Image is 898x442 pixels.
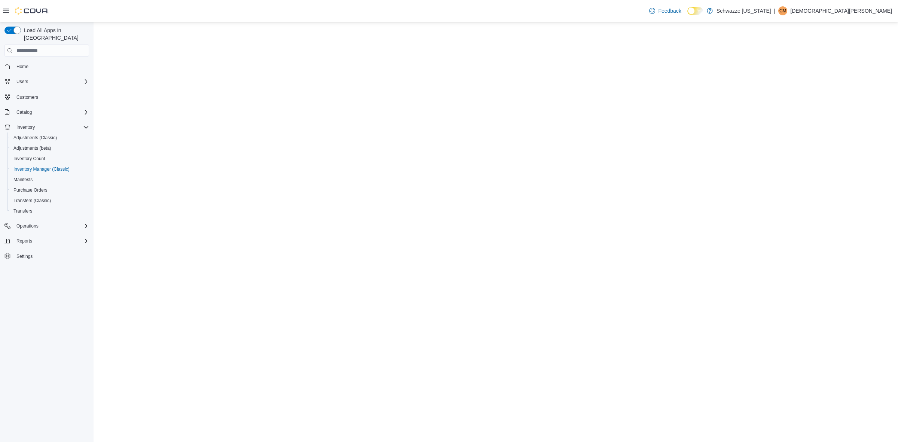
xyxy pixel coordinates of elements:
[4,58,89,281] nav: Complex example
[13,208,32,214] span: Transfers
[13,123,89,132] span: Inventory
[16,238,32,244] span: Reports
[13,62,89,71] span: Home
[16,94,38,100] span: Customers
[1,236,92,246] button: Reports
[7,195,92,206] button: Transfers (Classic)
[1,221,92,231] button: Operations
[13,145,51,151] span: Adjustments (beta)
[658,7,681,15] span: Feedback
[13,222,42,231] button: Operations
[10,154,48,163] a: Inventory Count
[646,3,684,18] a: Feedback
[13,222,89,231] span: Operations
[7,132,92,143] button: Adjustments (Classic)
[10,133,89,142] span: Adjustments (Classic)
[10,207,35,216] a: Transfers
[13,198,51,204] span: Transfers (Classic)
[13,77,89,86] span: Users
[687,7,703,15] input: Dark Mode
[10,196,54,205] a: Transfers (Classic)
[13,93,41,102] a: Customers
[16,79,28,85] span: Users
[13,123,38,132] button: Inventory
[10,186,51,195] a: Purchase Orders
[1,76,92,87] button: Users
[13,187,48,193] span: Purchase Orders
[7,174,92,185] button: Manifests
[717,6,771,15] p: Schwazze [US_STATE]
[1,61,92,72] button: Home
[10,207,89,216] span: Transfers
[7,164,92,174] button: Inventory Manager (Classic)
[779,6,786,15] span: CM
[13,252,89,261] span: Settings
[1,107,92,118] button: Catalog
[13,156,45,162] span: Inventory Count
[10,175,36,184] a: Manifests
[13,135,57,141] span: Adjustments (Classic)
[13,92,89,101] span: Customers
[16,223,39,229] span: Operations
[16,124,35,130] span: Inventory
[10,186,89,195] span: Purchase Orders
[10,154,89,163] span: Inventory Count
[16,253,33,259] span: Settings
[778,6,787,15] div: Christian Mueller
[13,166,70,172] span: Inventory Manager (Classic)
[13,252,36,261] a: Settings
[7,185,92,195] button: Purchase Orders
[790,6,892,15] p: [DEMOGRAPHIC_DATA][PERSON_NAME]
[7,206,92,216] button: Transfers
[15,7,49,15] img: Cova
[774,6,776,15] p: |
[21,27,89,42] span: Load All Apps in [GEOGRAPHIC_DATA]
[10,144,89,153] span: Adjustments (beta)
[10,144,54,153] a: Adjustments (beta)
[13,108,35,117] button: Catalog
[1,122,92,132] button: Inventory
[16,109,32,115] span: Catalog
[1,91,92,102] button: Customers
[10,165,89,174] span: Inventory Manager (Classic)
[13,237,35,246] button: Reports
[13,62,31,71] a: Home
[13,237,89,246] span: Reports
[13,108,89,117] span: Catalog
[7,143,92,153] button: Adjustments (beta)
[10,133,60,142] a: Adjustments (Classic)
[13,177,33,183] span: Manifests
[10,196,89,205] span: Transfers (Classic)
[16,64,28,70] span: Home
[10,165,73,174] a: Inventory Manager (Classic)
[7,153,92,164] button: Inventory Count
[10,175,89,184] span: Manifests
[1,251,92,262] button: Settings
[13,77,31,86] button: Users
